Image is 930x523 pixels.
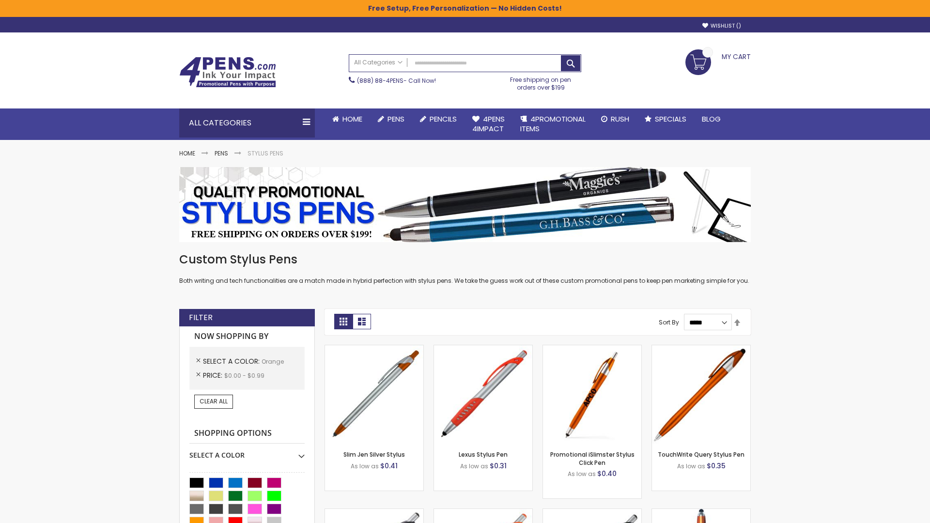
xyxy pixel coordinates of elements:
[248,149,283,157] strong: Stylus Pens
[349,55,407,71] a: All Categories
[203,370,224,380] span: Price
[459,450,508,459] a: Lexus Stylus Pen
[194,395,233,408] a: Clear All
[460,462,488,470] span: As low as
[512,108,593,140] a: 4PROMOTIONALITEMS
[179,57,276,88] img: 4Pens Custom Pens and Promotional Products
[325,108,370,130] a: Home
[351,462,379,470] span: As low as
[189,423,305,444] strong: Shopping Options
[342,114,362,124] span: Home
[550,450,635,466] a: Promotional iSlimster Stylus Click Pen
[430,114,457,124] span: Pencils
[490,461,507,471] span: $0.31
[434,345,532,444] img: Lexus Stylus Pen-Orange
[189,312,213,323] strong: Filter
[179,252,751,285] div: Both writing and tech functionalities are a match made in hybrid perfection with stylus pens. We ...
[179,252,751,267] h1: Custom Stylus Pens
[189,326,305,347] strong: Now Shopping by
[652,508,750,517] a: TouchWrite Command Stylus Pen-Orange
[707,461,726,471] span: $0.35
[434,345,532,353] a: Lexus Stylus Pen-Orange
[370,108,412,130] a: Pens
[343,450,405,459] a: Slim Jen Silver Stylus
[357,77,436,85] span: - Call Now!
[500,72,582,92] div: Free shipping on pen orders over $199
[543,508,641,517] a: Lexus Metallic Stylus Pen-Orange
[354,59,403,66] span: All Categories
[702,22,741,30] a: Wishlist
[262,357,284,366] span: Orange
[179,167,751,242] img: Stylus Pens
[200,397,228,405] span: Clear All
[179,149,195,157] a: Home
[325,345,423,353] a: Slim Jen Silver Stylus-Orange
[659,318,679,326] label: Sort By
[380,461,398,471] span: $0.41
[325,508,423,517] a: Boston Stylus Pen-Orange
[472,114,505,134] span: 4Pens 4impact
[520,114,586,134] span: 4PROMOTIONAL ITEMS
[189,444,305,460] div: Select A Color
[652,345,750,444] img: TouchWrite Query Stylus Pen-Orange
[224,371,264,380] span: $0.00 - $0.99
[568,470,596,478] span: As low as
[658,450,744,459] a: TouchWrite Query Stylus Pen
[694,108,728,130] a: Blog
[465,108,512,140] a: 4Pens4impact
[412,108,465,130] a: Pencils
[655,114,686,124] span: Specials
[387,114,404,124] span: Pens
[215,149,228,157] a: Pens
[637,108,694,130] a: Specials
[593,108,637,130] a: Rush
[179,108,315,138] div: All Categories
[357,77,403,85] a: (888) 88-4PENS
[434,508,532,517] a: Boston Silver Stylus Pen-Orange
[611,114,629,124] span: Rush
[203,356,262,366] span: Select A Color
[334,314,353,329] strong: Grid
[597,469,617,478] span: $0.40
[325,345,423,444] img: Slim Jen Silver Stylus-Orange
[702,114,721,124] span: Blog
[677,462,705,470] span: As low as
[543,345,641,444] img: Promotional iSlimster Stylus Click Pen-Orange
[543,345,641,353] a: Promotional iSlimster Stylus Click Pen-Orange
[652,345,750,353] a: TouchWrite Query Stylus Pen-Orange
